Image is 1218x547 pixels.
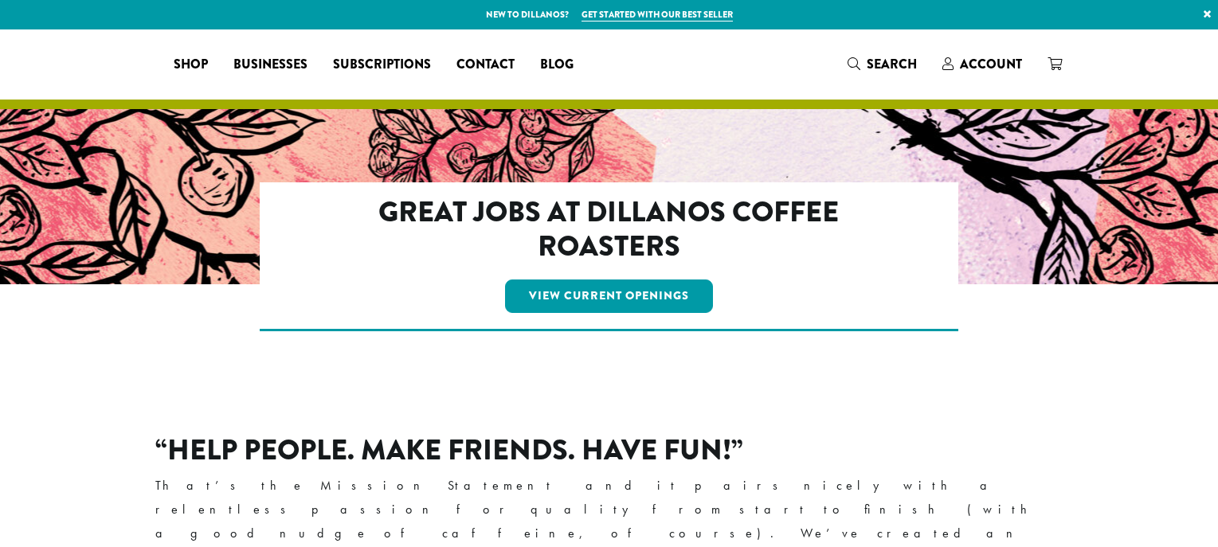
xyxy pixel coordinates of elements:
[174,55,208,75] span: Shop
[505,279,713,313] a: View Current Openings
[456,55,515,75] span: Contact
[233,55,307,75] span: Businesses
[540,55,574,75] span: Blog
[155,433,1063,467] h2: “Help People. Make Friends. Have Fun!”
[161,52,221,77] a: Shop
[328,195,890,264] h2: Great Jobs at Dillanos Coffee Roasters
[333,55,431,75] span: Subscriptions
[582,8,733,21] a: Get started with our best seller
[867,55,917,73] span: Search
[835,51,930,77] a: Search
[960,55,1022,73] span: Account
